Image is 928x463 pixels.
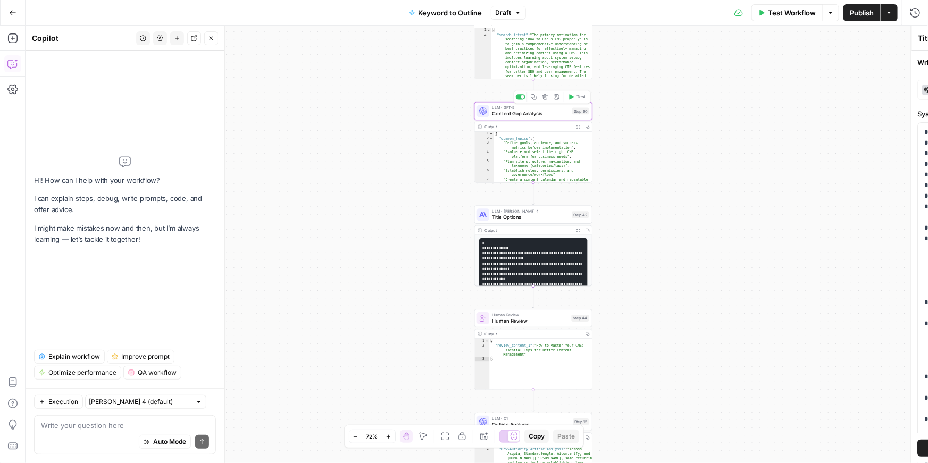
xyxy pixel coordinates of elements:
span: Explain workflow [48,352,100,361]
div: 7 [475,178,494,187]
span: Test [576,94,586,100]
div: Step 42 [572,211,589,218]
div: Output [484,331,581,336]
div: 1 [475,132,494,137]
button: Publish [843,4,880,21]
input: Claude Sonnet 4 (default) [89,397,191,407]
span: Content Gap Analysis [492,110,570,117]
div: 1 [475,28,492,33]
div: 2 [475,32,492,92]
g: Edge from step_44 to step_15 [532,390,534,412]
p: I might make mistakes now and then, but I’m always learning — let’s tackle it together! [34,223,216,245]
div: LLM · GPT-5Content Gap AnalysisStep 60TestOutput{ "common_topics":[ "Define goals, audience, and ... [474,102,592,183]
span: Optimize performance [48,368,116,377]
div: 3 [475,141,494,150]
p: I can explain steps, debug, write prompts, code, and offer advice. [34,193,216,215]
span: Title Options [492,214,569,221]
span: QA workflow [138,368,177,377]
span: Human Review [492,317,568,325]
span: Toggle code folding, rows 1 through 113 [489,132,494,137]
span: Improve prompt [121,352,170,361]
button: Keyword to Outline [403,4,489,21]
button: Test Workflow [751,4,822,21]
g: Edge from step_60 to step_42 [532,182,534,205]
g: Edge from step_42 to step_44 [532,286,534,308]
div: Step 44 [572,315,589,322]
div: Output [484,124,571,130]
div: 6 [475,168,494,177]
span: LLM · [PERSON_NAME] 4 [492,208,569,214]
span: Toggle code folding, rows 2 through 15 [489,136,494,141]
span: Paste [557,432,575,441]
span: Auto Mode [153,437,186,447]
span: Outline Analysis [492,420,570,428]
button: Copy [524,430,549,443]
button: Draft [491,6,526,20]
div: 4 [475,150,494,159]
span: Draft [496,8,512,18]
span: Publish [850,7,874,18]
button: Auto Mode [139,435,191,449]
button: Explain workflow [34,350,105,364]
button: Optimize performance [34,366,121,380]
div: 2 [475,343,490,357]
div: Output [484,227,571,233]
span: Keyword to Outline [419,7,482,18]
div: 3 [475,357,490,362]
div: 5 [475,159,494,168]
div: Output [484,20,571,26]
button: QA workflow [123,366,181,380]
span: Execution [48,397,78,407]
div: Step 15 [573,418,589,425]
p: Hi! How can I help with your workflow? [34,175,216,186]
span: LLM · O1 [492,415,570,421]
span: Human Review [492,312,568,317]
button: Paste [553,430,579,443]
button: Execution [34,395,83,409]
div: Copilot [32,33,133,44]
span: 72% [366,432,378,441]
span: Test Workflow [768,7,816,18]
button: Test [565,92,588,102]
span: Toggle code folding, rows 1 through 3 [485,339,489,343]
div: 2 [475,136,494,141]
span: LLM · GPT-5 [492,105,570,111]
div: 1 [475,339,490,343]
button: Improve prompt [107,350,174,364]
span: Copy [529,432,545,441]
div: Human ReviewHuman ReviewStep 44Output{ "review_content_1":"How to Master Your CMS: Essential Tips... [474,309,592,390]
span: Toggle code folding, rows 1 through 24 [487,28,491,33]
div: Step 60 [572,107,589,114]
